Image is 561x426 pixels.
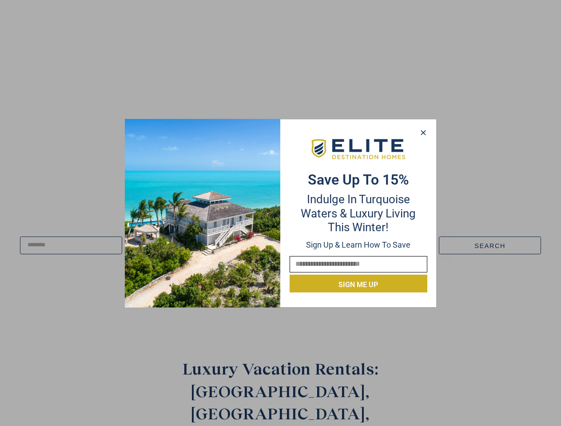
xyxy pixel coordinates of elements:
[310,137,406,162] img: EDH-Logo-Horizontal-217-58px.png
[290,275,427,292] button: Sign me up
[308,171,409,188] strong: Save up to 15%
[417,126,430,139] button: Close
[328,221,389,234] span: this winter!
[301,193,416,220] span: Indulge in Turquoise Waters & Luxury Living
[125,119,280,308] img: Desktop-Opt-in-2025-01-10T154335.578.png
[306,240,410,249] span: Sign up & learn how to save
[290,256,427,272] input: Email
